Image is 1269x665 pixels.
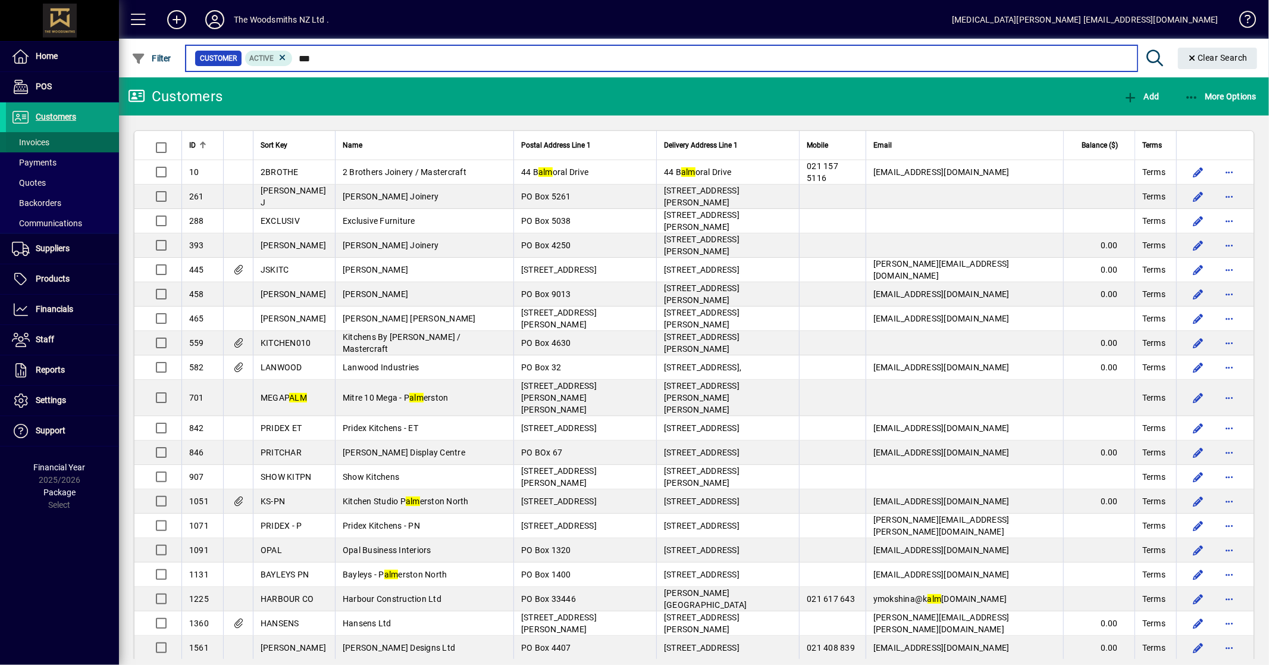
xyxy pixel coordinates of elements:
[343,643,455,652] span: [PERSON_NAME] Designs Ltd
[343,314,476,323] span: [PERSON_NAME] [PERSON_NAME]
[664,588,747,610] span: [PERSON_NAME][GEOGRAPHIC_DATA]
[189,472,204,482] span: 907
[1220,211,1239,230] button: More options
[6,416,119,446] a: Support
[409,393,424,402] em: alm
[343,497,469,506] span: Kitchen Studio P erston North
[6,325,119,355] a: Staff
[1230,2,1254,41] a: Knowledge Base
[1082,139,1118,152] span: Balance ($)
[1220,388,1239,407] button: More options
[1063,282,1135,307] td: 0.00
[6,132,119,152] a: Invoices
[1142,593,1165,605] span: Terms
[261,363,302,372] span: LANWOOD
[1189,638,1208,657] button: Edit
[189,643,209,652] span: 1561
[1142,617,1165,629] span: Terms
[1063,331,1135,355] td: 0.00
[189,619,209,628] span: 1360
[664,332,740,354] span: [STREET_ADDRESS][PERSON_NAME]
[521,643,571,652] span: PO Box 4407
[664,497,740,506] span: [STREET_ADDRESS]
[807,643,855,652] span: 021 408 839
[664,167,731,177] span: 44 B oral Drive
[343,545,431,555] span: Opal Business Interiors
[1187,53,1248,63] span: Clear Search
[343,167,466,177] span: 2 Brothers Joinery / Mastercraft
[261,521,302,530] span: PRIDEX - P
[664,643,740,652] span: [STREET_ADDRESS]
[343,192,438,201] span: [PERSON_NAME] Joinery
[521,521,597,530] span: [STREET_ADDRESS]
[36,335,54,344] span: Staff
[1142,191,1165,202] span: Terms
[6,355,119,385] a: Reports
[1123,92,1159,101] span: Add
[1189,260,1208,279] button: Edit
[1178,48,1258,69] button: Clear
[1142,495,1165,507] span: Terms
[189,167,199,177] span: 10
[664,466,740,488] span: [STREET_ADDRESS][PERSON_NAME]
[6,386,119,416] a: Settings
[873,643,1010,652] span: [EMAIL_ADDRESS][DOMAIN_NAME]
[1220,333,1239,352] button: More options
[189,393,204,402] span: 701
[873,314,1010,323] span: [EMAIL_ADDRESS][DOMAIN_NAME]
[261,497,285,506] span: KS-PN
[158,9,196,30] button: Add
[873,570,1010,579] span: [EMAIL_ADDRESS][DOMAIN_NAME]
[189,497,209,506] span: 1051
[1220,443,1239,462] button: More options
[1220,236,1239,255] button: More options
[343,139,362,152] span: Name
[664,235,740,256] span: [STREET_ADDRESS][PERSON_NAME]
[343,423,418,433] span: Pridex Kitchens - ET
[807,139,858,152] div: Mobile
[36,112,76,121] span: Customers
[1142,166,1165,178] span: Terms
[873,448,1010,457] span: [EMAIL_ADDRESS][DOMAIN_NAME]
[1142,313,1165,324] span: Terms
[664,448,740,457] span: [STREET_ADDRESS]
[6,72,119,102] a: POS
[873,259,1010,280] span: [PERSON_NAME][EMAIL_ADDRESS][DOMAIN_NAME]
[34,463,86,472] span: Financial Year
[928,594,942,604] em: alm
[6,193,119,213] a: Backorders
[1189,358,1208,377] button: Edit
[1189,614,1208,633] button: Edit
[873,139,1056,152] div: Email
[807,161,838,183] span: 021 157 5116
[952,10,1218,29] div: [MEDICAL_DATA][PERSON_NAME] [EMAIL_ADDRESS][DOMAIN_NAME]
[406,497,420,506] em: alm
[1189,565,1208,584] button: Edit
[36,243,70,253] span: Suppliers
[6,152,119,173] a: Payments
[521,423,597,433] span: [STREET_ADDRESS]
[664,186,740,207] span: [STREET_ADDRESS][PERSON_NAME]
[664,381,740,414] span: [STREET_ADDRESS][PERSON_NAME][PERSON_NAME]
[1189,516,1208,535] button: Edit
[1189,211,1208,230] button: Edit
[664,521,740,530] span: [STREET_ADDRESS]
[1220,260,1239,279] button: More options
[189,448,204,457] span: 846
[261,338,311,348] span: KITCHEN010
[1142,215,1165,227] span: Terms
[196,9,234,30] button: Profile
[807,139,828,152] span: Mobile
[129,48,174,69] button: Filter
[521,265,597,274] span: [STREET_ADDRESS]
[873,139,892,152] span: Email
[12,138,49,147] span: Invoices
[664,139,738,152] span: Delivery Address Line 1
[189,545,209,555] span: 1091
[189,139,196,152] span: ID
[521,289,571,299] span: PO Box 9013
[1220,565,1239,584] button: More options
[343,594,441,604] span: Harbour Construction Ltd
[1220,467,1239,486] button: More options
[6,173,119,193] a: Quotes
